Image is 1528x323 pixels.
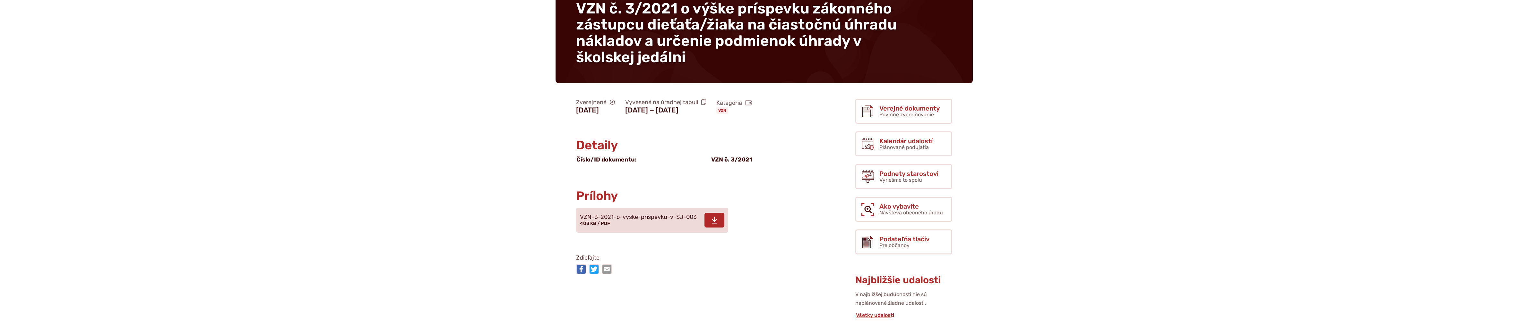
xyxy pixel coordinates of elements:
span: Zverejnené [576,99,615,106]
a: VZN [716,107,728,114]
a: VZN-3-2021-o-vyske-prispevku-v-SJ-003 403 KB / PDF [576,208,728,233]
img: Zdieľať na Facebooku [576,264,586,274]
span: Vyvesené na úradnej tabuli [625,99,706,106]
span: Ako vybavíte [879,203,943,210]
span: Kategória [716,99,752,107]
h2: Detaily [576,139,804,152]
span: Podnety starostovi [879,170,938,177]
span: Vyriešme to spolu [879,177,922,183]
a: Podnety starostovi Vyriešme to spolu [855,164,952,189]
span: Kalendár udalostí [879,137,933,145]
span: Pre občanov [879,242,910,248]
p: Zdieľajte [576,253,804,263]
strong: VZN č. 3/2021 [711,156,752,163]
figcaption: [DATE] − [DATE] [625,106,706,114]
span: VZN-3-2021-o-vyske-prispevku-v-SJ-003 [580,214,697,220]
span: Návšteva obecného úradu [879,210,943,216]
h3: Najbližšie udalosti [855,275,952,286]
a: Podateľňa tlačív Pre občanov [855,229,952,254]
a: Ako vybavíte Návšteva obecného úradu [855,197,952,222]
span: Plánované podujatia [879,144,929,150]
span: 403 KB / PDF [580,221,610,226]
a: Všetky udalosti [855,312,895,318]
figcaption: [DATE] [576,106,615,114]
img: Zdieľať na Twitteri [589,264,599,274]
span: Podateľňa tlačív [879,236,929,243]
a: Verejné dokumenty Povinné zverejňovanie [855,99,952,124]
span: Povinné zverejňovanie [879,112,934,118]
th: Číslo/ID dokumentu: [576,155,711,165]
img: Zdieľať e-mailom [602,264,612,274]
h2: Prílohy [576,189,804,203]
p: V najbližšej budúcnosti nie sú naplánované žiadne udalosti. [855,290,952,307]
a: Kalendár udalostí Plánované podujatia [855,131,952,156]
span: Verejné dokumenty [879,105,940,112]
